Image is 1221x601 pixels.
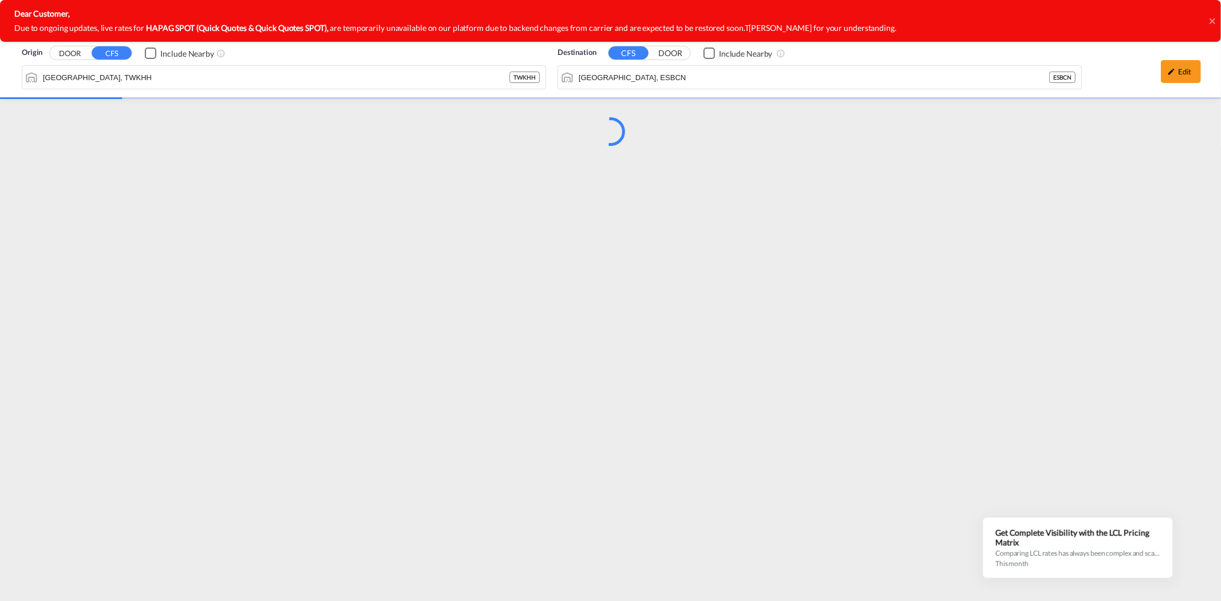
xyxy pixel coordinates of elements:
span: Origin [22,47,42,58]
div: Include Nearby [160,48,214,60]
div: Include Nearby [719,48,773,60]
button: DOOR [50,47,90,60]
button: DOOR [650,47,690,60]
md-icon: Unchecked: Ignores neighbouring ports when fetching rates.Checked : Includes neighbouring ports w... [776,49,785,58]
md-input-container: Barcelona, ESBCN [558,66,1081,89]
md-icon: icon-pencil [1168,68,1176,76]
md-input-container: Kaohsiung, TWKHH [22,66,546,89]
div: TWKHH [509,72,540,83]
md-checkbox: Checkbox No Ink [145,47,214,59]
div: icon-pencilEdit [1161,60,1201,83]
md-checkbox: Checkbox No Ink [704,47,773,59]
button: CFS [92,46,132,60]
div: ESBCN [1049,72,1076,83]
button: CFS [608,46,649,60]
span: Destination [558,47,596,58]
input: Search by Port [579,69,1049,86]
md-icon: Unchecked: Ignores neighbouring ports when fetching rates.Checked : Includes neighbouring ports w... [216,49,226,58]
input: Search by Port [43,69,509,86]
